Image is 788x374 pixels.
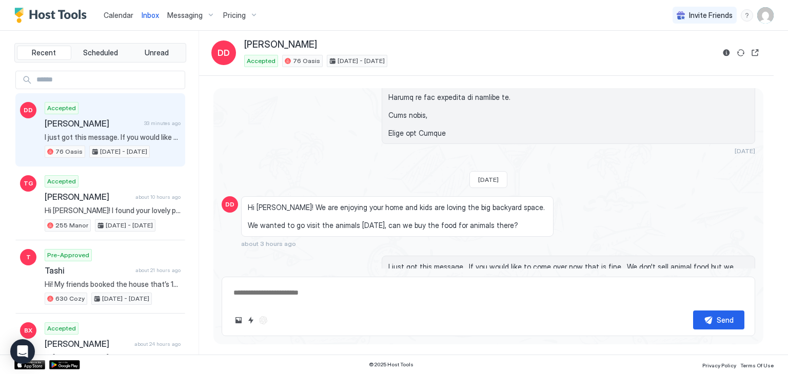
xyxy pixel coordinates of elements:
span: Accepted [247,56,275,66]
span: Calendar [104,11,133,19]
span: DD [218,47,230,59]
span: Terms Of Use [740,362,774,368]
span: [PERSON_NAME] [45,192,131,202]
span: Scheduled [83,48,118,57]
span: Invite Friends [689,11,733,20]
span: Hi [PERSON_NAME]! I found your lovely property while trying to find a vacation rental for our fam... [45,206,181,215]
button: Open reservation [749,47,761,59]
a: Inbox [142,10,159,20]
span: © 2025 Host Tools [369,361,413,368]
span: BX [24,326,32,335]
span: I just got this message. If you would like to come over now that is fine. We don't sell animal fo... [45,133,181,142]
span: Accepted [47,324,76,333]
span: about 21 hours ago [135,267,181,274]
span: Unread [145,48,169,57]
span: 76 Oasis [293,56,320,66]
span: [DATE] - [DATE] [106,221,153,230]
button: Upload image [232,314,245,326]
span: [DATE] - [DATE] [102,294,149,303]
span: Accepted [47,103,76,113]
a: Calendar [104,10,133,20]
div: tab-group [14,43,186,63]
span: [PERSON_NAME] [244,39,317,51]
span: about 10 hours ago [135,194,181,200]
a: Host Tools Logo [14,8,91,23]
span: 33 minutes ago [144,120,181,127]
span: DD [24,106,33,115]
span: 76 Oasis [55,147,83,156]
span: Hi [PERSON_NAME]! We are enjoying your home and kids are loving the big backyard space. We wanted... [248,203,547,230]
span: Accepted [47,177,76,186]
span: [PERSON_NAME] [45,118,140,129]
div: Send [717,315,734,325]
button: Scheduled [73,46,128,60]
span: [DATE] [478,176,499,183]
span: DD [225,200,234,209]
span: TG [24,179,33,188]
button: Reservation information [720,47,733,59]
button: Recent [17,46,71,60]
span: Pre-Approved [47,251,89,260]
button: Unread [129,46,184,60]
span: [PERSON_NAME] [45,339,130,349]
span: about 3 hours ago [241,240,296,247]
span: 255 Manor [55,221,88,230]
span: Recent [32,48,56,57]
div: menu [741,9,753,22]
button: Quick reply [245,314,257,326]
a: Privacy Policy [702,359,736,370]
span: Privacy Policy [702,362,736,368]
span: Tashi [45,265,131,276]
a: Google Play Store [49,360,80,369]
input: Input Field [32,71,185,89]
span: Inbox [142,11,159,19]
a: App Store [14,360,45,369]
span: 630 Cozy [55,294,85,303]
span: [DATE] - [DATE] [100,147,147,156]
span: [DATE] [735,147,755,155]
span: Pricing [223,11,246,20]
span: T [26,253,31,262]
div: User profile [757,7,774,24]
button: Sync reservation [735,47,747,59]
span: [DATE] - [DATE] [338,56,385,66]
div: Open Intercom Messenger [10,339,35,364]
span: about 24 hours ago [134,341,181,347]
span: Hi! My friends booked the house that’s 1st picture is a bunch of black chairs. Is this close to t... [45,280,181,289]
button: Send [693,310,744,329]
a: Terms Of Use [740,359,774,370]
span: Messaging [167,11,203,20]
span: I just got this message. If you would like to come over now that is fine. We don't sell animal fo... [388,262,748,280]
span: Hi [PERSON_NAME], nice to meet you! My church group from [GEOGRAPHIC_DATA] stayed at [GEOGRAPHIC_... [45,353,181,362]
